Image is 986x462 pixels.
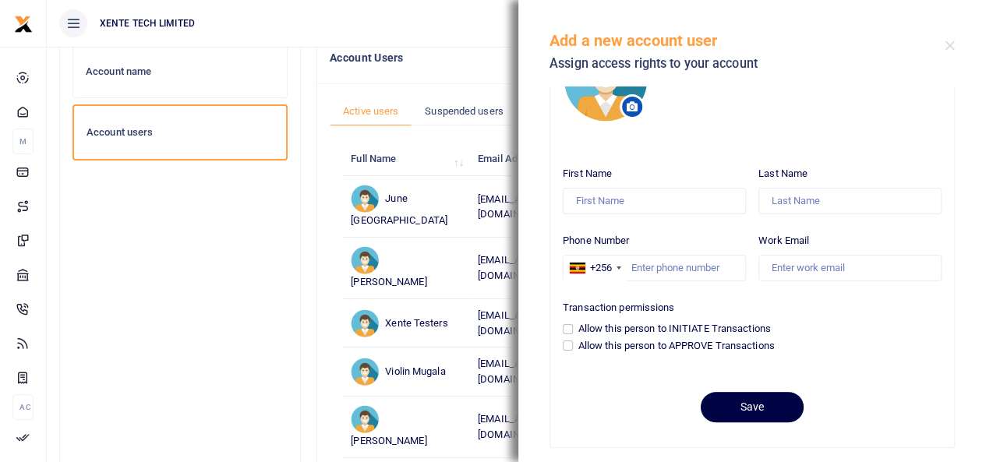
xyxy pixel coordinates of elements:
[563,300,674,316] label: Transaction permissions
[86,65,274,78] h6: Account name
[550,31,945,50] h5: Add a new account user
[342,143,469,176] th: Full Name: activate to sort column ascending
[758,233,809,249] label: Work Email
[72,44,288,99] a: Account name
[469,347,631,396] td: [EMAIL_ADDRESS][DOMAIN_NAME]
[412,97,517,126] a: Suspended users
[12,394,34,420] li: Ac
[342,176,469,238] td: June [GEOGRAPHIC_DATA]
[758,188,942,214] input: Last Name
[469,143,631,176] th: Email Address: activate to sort column ascending
[578,321,771,337] label: Allow this person to INITIATE Transactions
[469,397,631,458] td: [EMAIL_ADDRESS][DOMAIN_NAME]
[945,41,955,51] button: Close
[578,338,775,354] label: Allow this person to APPROVE Transactions
[342,299,469,347] td: Xente Testers
[563,233,629,249] label: Phone Number
[517,97,601,126] a: Invited users
[342,347,469,396] td: Violin Mugala
[12,129,34,154] li: M
[563,166,612,182] label: First Name
[330,49,842,66] h4: Account Users
[758,166,808,182] label: Last Name
[342,238,469,299] td: [PERSON_NAME]
[701,392,804,422] button: Save
[14,17,33,29] a: logo-small logo-large logo-large
[758,255,942,281] input: Enter work email
[563,188,746,214] input: First Name
[469,176,631,238] td: [EMAIL_ADDRESS][DOMAIN_NAME]
[563,255,746,281] input: Enter phone number
[550,56,945,72] h5: Assign access rights to your account
[469,299,631,347] td: [EMAIL_ADDRESS][DOMAIN_NAME]
[14,15,33,34] img: logo-small
[469,238,631,299] td: [EMAIL_ADDRESS][DOMAIN_NAME]
[330,97,412,126] a: Active users
[342,397,469,458] td: [PERSON_NAME]
[564,256,626,280] div: Uganda: +256
[590,260,612,276] div: +256
[72,104,288,160] a: Account users
[94,16,201,30] span: XENTE TECH LIMITED
[87,126,274,139] h6: Account users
